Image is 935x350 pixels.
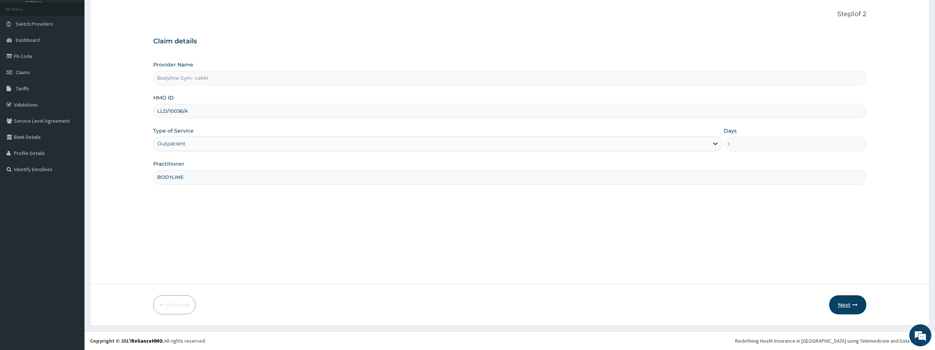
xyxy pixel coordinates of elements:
[153,37,866,46] h3: Claim details
[38,41,123,51] div: Chat with us now
[16,21,53,27] span: Switch Providers
[84,331,935,350] footer: All rights reserved.
[131,338,163,344] a: RelianceHMO
[153,94,174,101] label: HMO ID
[153,10,866,18] p: Step 1 of 2
[16,69,30,76] span: Claims
[735,337,929,344] div: Redefining Heath Insurance in [GEOGRAPHIC_DATA] using Telemedicine and Data Science!
[14,37,30,55] img: d_794563401_company_1708531726252_794563401
[724,127,737,134] label: Days
[4,201,140,226] textarea: Type your message and hit 'Enter'
[153,160,184,167] label: Practitioner
[90,338,164,344] strong: Copyright © 2017 .
[121,4,138,21] div: Minimize live chat window
[16,37,40,43] span: Dashboard
[153,104,866,118] input: Enter HMO ID
[153,61,193,68] label: Provider Name
[43,93,101,167] span: We're online!
[153,127,194,134] label: Type of Service
[16,85,29,92] span: Tariffs
[153,170,866,184] input: Enter Name
[153,295,195,314] button: Previous
[829,295,866,314] button: Next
